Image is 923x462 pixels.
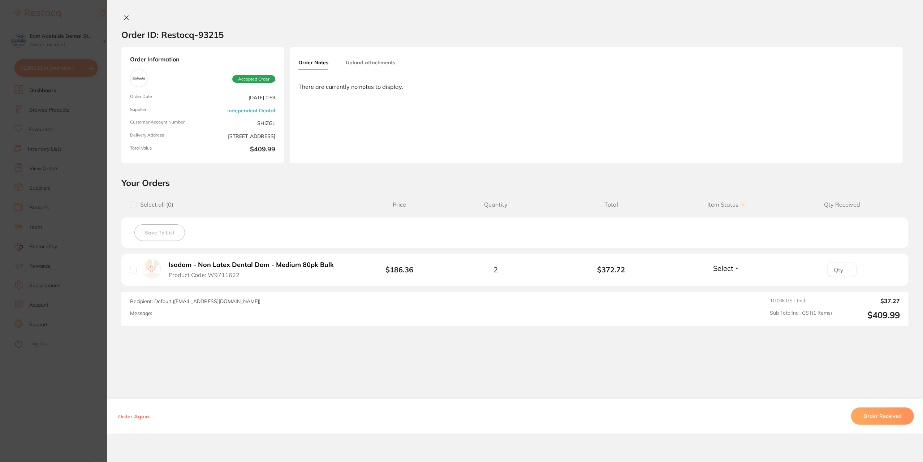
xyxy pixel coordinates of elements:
span: Order Date [130,94,200,101]
img: Independent Dental [132,72,146,85]
span: [DATE] 0:59 [206,94,275,101]
span: Sub Total Incl. GST ( 1 Items) [770,310,832,320]
label: Message: [130,310,152,316]
span: Customer Account Number [130,120,200,127]
span: 10.0 % GST Incl. [770,298,832,304]
h2: Your Orders [121,177,909,188]
output: $37.27 [838,298,900,304]
button: Order Notes [298,56,328,70]
span: Qty Received [784,201,900,208]
span: Select [713,264,733,273]
span: Quantity [438,201,553,208]
button: Order Received [851,407,914,425]
a: Independent Dental [227,108,275,113]
span: Item Status [669,201,785,208]
span: Total [553,201,669,208]
button: Order Again [116,413,151,420]
div: There are currently no notes to display. [298,83,894,90]
output: $409.99 [838,310,900,320]
span: Product Code: W9711622 [169,272,240,278]
h2: Order ID: Restocq- 93215 [121,29,224,40]
span: Total Value [130,146,200,154]
button: Select [711,264,742,273]
b: $372.72 [553,265,669,274]
b: $409.99 [206,146,275,154]
span: 2 [493,265,498,274]
button: Isodam - Non Latex Dental Dam - Medium 80pk Bulk Product Code: W9711622 [167,261,340,279]
button: Upload attachments [346,56,395,69]
img: Isodam - Non Latex Dental Dam - Medium 80pk Bulk [142,259,161,279]
span: Supplier [130,107,200,114]
span: SHIZGL [206,120,275,127]
b: Isodam - Non Latex Dental Dam - Medium 80pk Bulk [169,261,334,269]
b: $186.36 [385,265,413,274]
span: Accepted Order [232,75,275,83]
span: Recipient: Default ( [EMAIL_ADDRESS][DOMAIN_NAME] ) [130,298,260,305]
span: [STREET_ADDRESS] [206,133,275,140]
input: Qty [828,263,857,277]
span: Delivery Address [130,133,200,140]
span: Select all ( 0 ) [137,201,173,208]
strong: Order Information [130,56,275,64]
button: Save To List [134,224,185,241]
span: Price [361,201,438,208]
